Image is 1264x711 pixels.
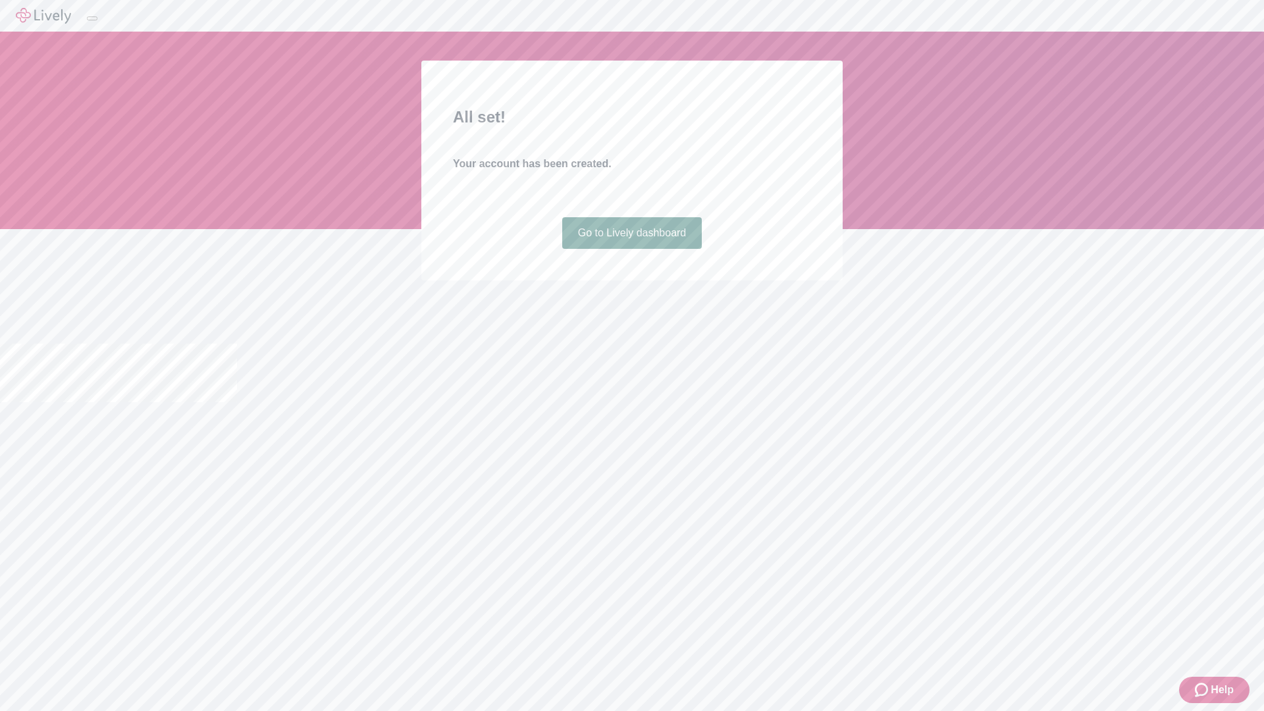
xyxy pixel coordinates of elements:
[453,105,811,129] h2: All set!
[562,217,702,249] a: Go to Lively dashboard
[87,16,97,20] button: Log out
[453,156,811,172] h4: Your account has been created.
[16,8,71,24] img: Lively
[1211,682,1234,698] span: Help
[1195,682,1211,698] svg: Zendesk support icon
[1179,677,1250,703] button: Zendesk support iconHelp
